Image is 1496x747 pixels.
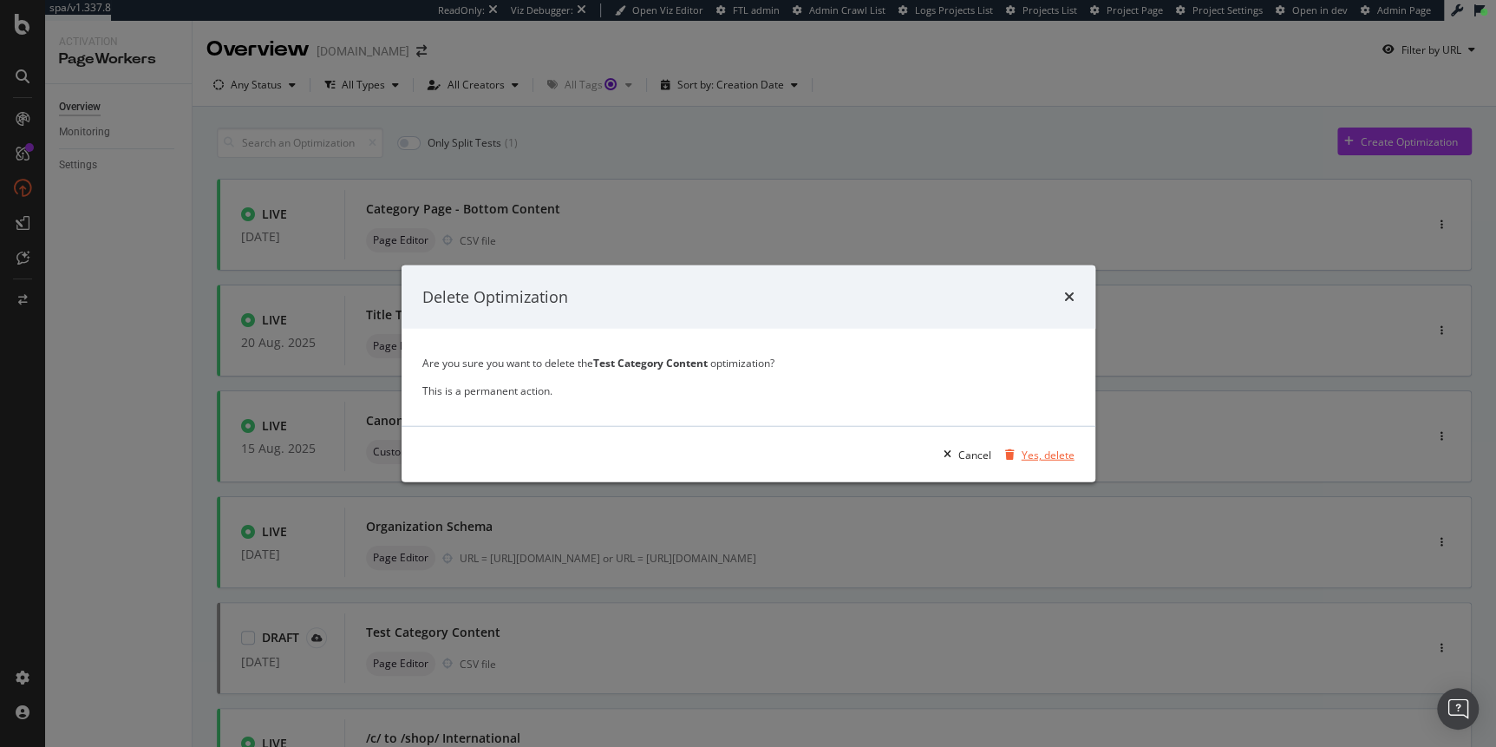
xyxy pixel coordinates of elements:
div: Open Intercom Messenger [1437,688,1479,730]
button: Cancel [937,441,991,469]
div: Yes, delete [1022,447,1075,462]
button: Yes, delete [998,441,1075,469]
div: Are you sure you want to delete the optimization? This is a permanent action. [422,350,1075,405]
div: Cancel [958,447,991,462]
div: Delete Optimization [422,285,568,308]
strong: Test Category Content [593,356,708,370]
div: times [1064,285,1075,308]
div: modal [402,265,1095,482]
